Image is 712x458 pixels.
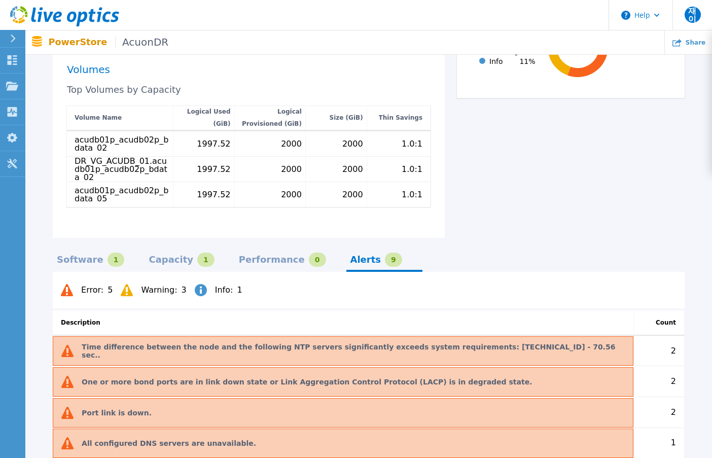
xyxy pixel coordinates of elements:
span: Share [686,40,705,46]
div: Thin Savings [379,112,423,124]
span: AcuonDR [115,37,168,48]
p: One or more bond ports are in link down state or Link Aggregation Control Protocol (LACP) is in d... [82,378,532,386]
div: Info [475,57,503,65]
div: Volumes [67,65,431,74]
div: Logical Used (GiB) [177,105,231,130]
div: 2000 [342,165,363,173]
div: Capacity [149,256,193,264]
div: 2000 [281,190,302,198]
div: 2000 [342,139,363,148]
div: Toggle SortBy [634,310,685,335]
span: 3 [182,286,187,294]
div: 1.0:1 [402,139,422,148]
div: acudb01p_acudb02p_bdata_02 [75,135,169,152]
div: Description [61,319,100,327]
p: PowerStore [49,37,169,48]
p: All configured DNS servers are unavailable. [82,439,256,447]
div: 1997.52 [197,165,230,173]
div: Logical Provisioned (GiB) [239,105,302,130]
p: Time difference between the node and the following NTP servers significantly exceeds system requi... [82,343,633,359]
div: acudb01p_acudb02p_bdata_05 [75,186,169,202]
div: 2000 [342,190,363,198]
span: Error : [81,286,103,294]
div: 0 [309,253,326,267]
div: Volume Name [75,112,122,124]
div: 1997.52 [197,190,230,198]
div: 1 [197,253,215,267]
div: 2 [634,336,685,366]
div: 1997.52 [197,139,230,148]
p: Port link is down. [82,409,152,417]
div: 1.0:1 [402,190,422,198]
div: Alerts [350,256,381,264]
div: Size (GiB) [330,112,363,124]
span: 1 [237,286,242,294]
span: Warning : [141,286,177,294]
div: 2000 [281,165,302,173]
div: 2 [634,366,685,397]
div: DR_VG_ACUDB_01.acudb01p_acudb02p_bdata_02 [75,157,169,181]
span: Info : [215,286,233,294]
span: 재이 [685,7,701,23]
div: Count [656,319,676,327]
div: 1.0:1 [402,165,422,173]
span: 11 % [519,57,535,65]
div: 9 [385,253,402,267]
div: 2 [634,397,685,428]
div: Software [57,256,103,264]
span: 5 [108,286,113,294]
div: 1 [108,253,125,267]
div: 2000 [281,139,302,148]
div: Performance [239,256,305,264]
div: Top Volumes by Capacity [67,86,431,94]
div: Toggle SortBy [53,310,634,335]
